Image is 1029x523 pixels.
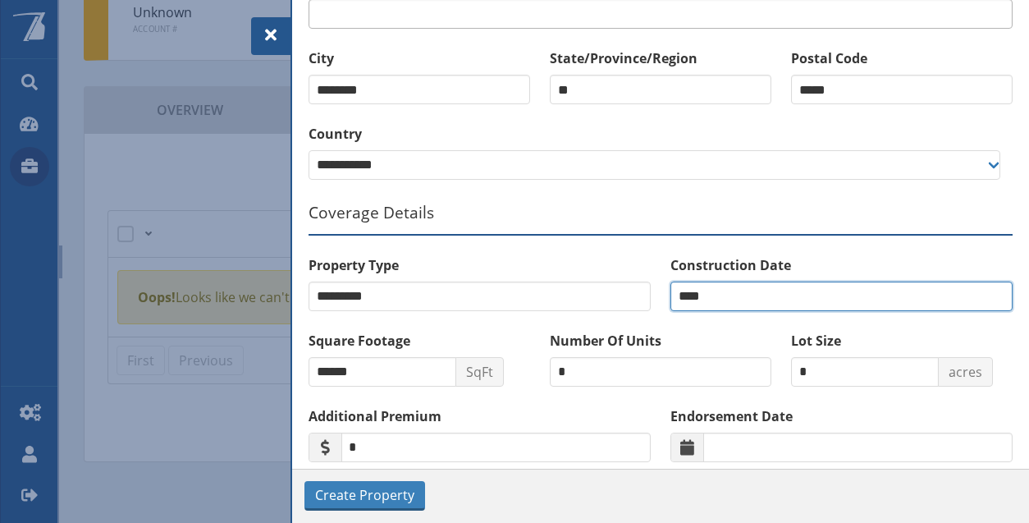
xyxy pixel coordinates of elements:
[309,204,1013,236] h5: Coverage Details
[670,406,1013,426] label: Endorsement Date
[309,406,651,426] label: Additional Premium
[550,48,771,68] label: State/Province/Region
[309,48,530,68] label: City
[315,485,414,505] span: Create Property
[670,255,1013,275] label: Construction Date
[791,331,1013,351] label: Lot Size
[550,331,771,351] label: Number Of Units
[304,481,425,511] button: Create Property
[791,48,1013,68] label: Postal Code
[309,124,1013,144] label: Country
[309,331,530,351] label: Square Footage
[309,255,651,275] label: Property Type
